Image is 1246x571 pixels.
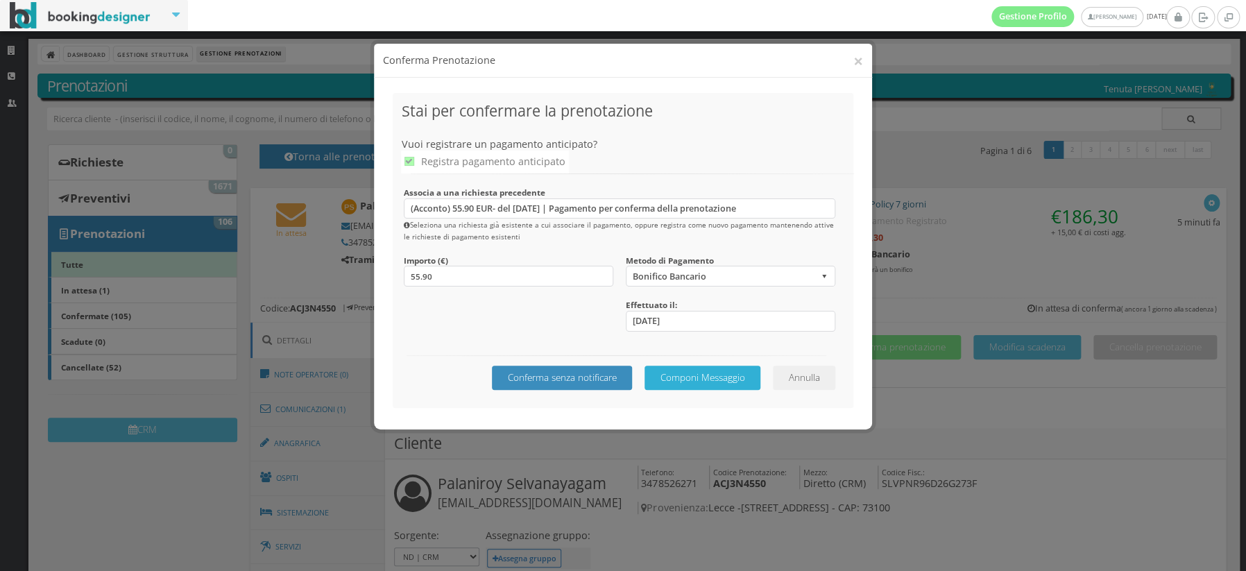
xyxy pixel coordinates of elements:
[492,366,632,390] button: Conferma senza notificare
[991,6,1075,27] a: Gestione Profilo
[991,6,1166,27] span: [DATE]
[773,366,835,390] button: Annulla
[1081,7,1143,27] a: [PERSON_NAME]
[645,366,760,390] button: Componi Messaggio
[10,2,151,29] img: BookingDesigner.com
